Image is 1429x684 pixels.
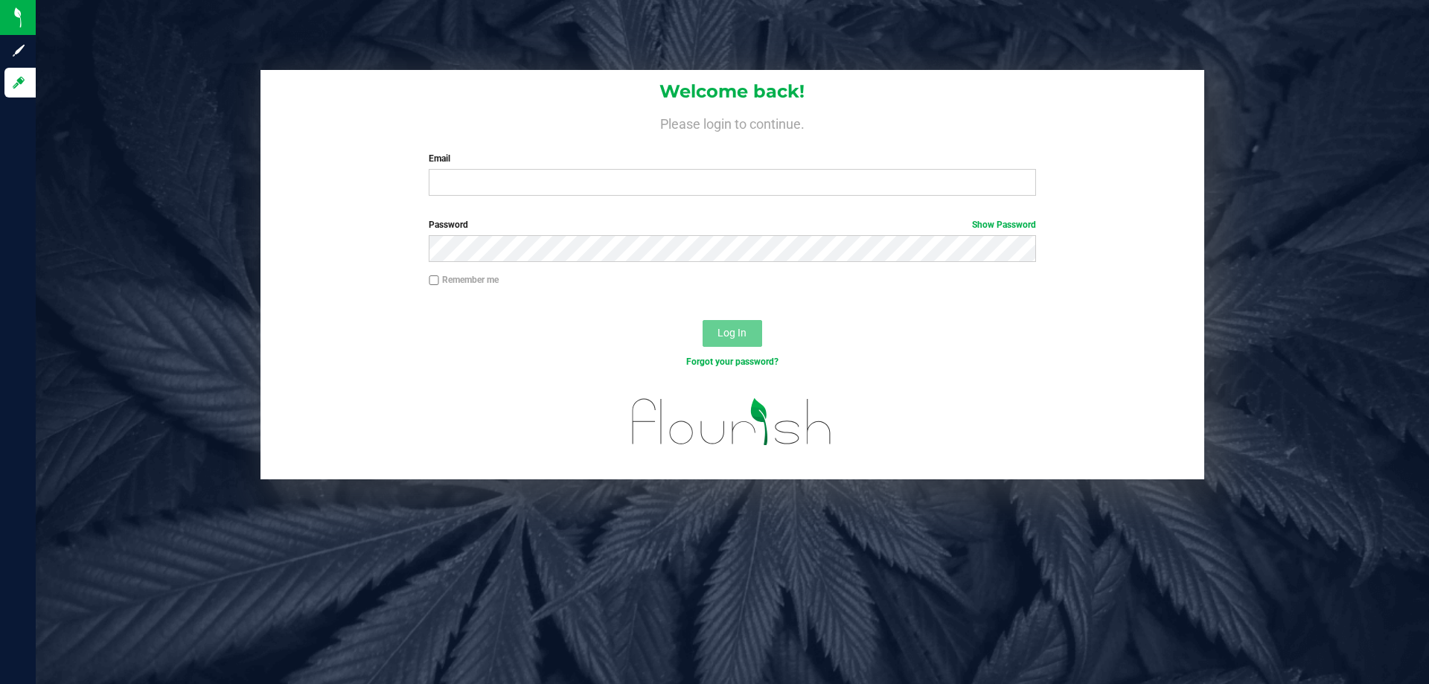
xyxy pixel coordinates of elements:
[686,357,779,367] a: Forgot your password?
[429,275,439,286] input: Remember me
[614,384,850,460] img: flourish_logo.svg
[11,75,26,90] inline-svg: Log in
[703,320,762,347] button: Log In
[260,113,1204,131] h4: Please login to continue.
[11,43,26,58] inline-svg: Sign up
[429,220,468,230] span: Password
[429,273,499,287] label: Remember me
[429,152,1035,165] label: Email
[972,220,1036,230] a: Show Password
[717,327,747,339] span: Log In
[260,82,1204,101] h1: Welcome back!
